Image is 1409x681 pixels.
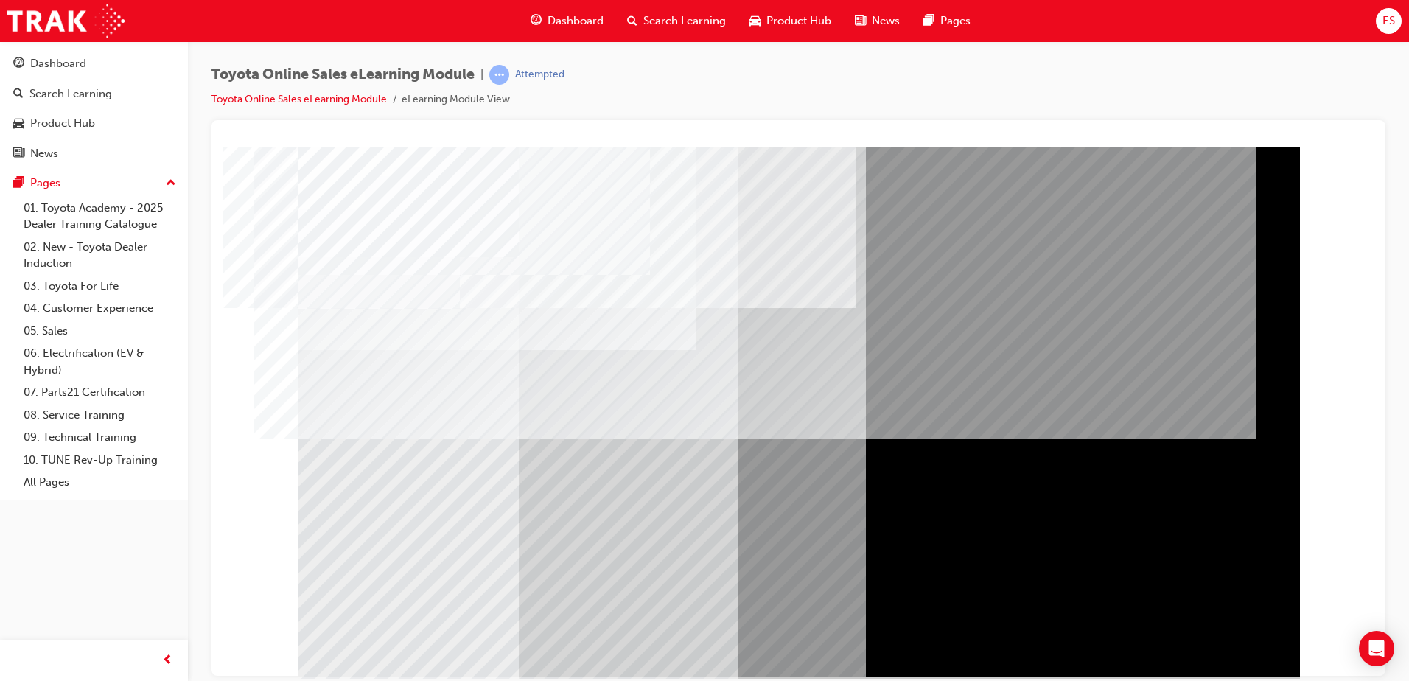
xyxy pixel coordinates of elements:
[402,91,510,108] li: eLearning Module View
[13,177,24,190] span: pages-icon
[30,55,86,72] div: Dashboard
[18,275,182,298] a: 03. Toyota For Life
[30,145,58,162] div: News
[749,12,761,30] span: car-icon
[519,6,615,36] a: guage-iconDashboard
[18,197,182,236] a: 01. Toyota Academy - 2025 Dealer Training Catalogue
[738,6,843,36] a: car-iconProduct Hub
[1382,13,1395,29] span: ES
[18,449,182,472] a: 10. TUNE Rev-Up Training
[912,6,982,36] a: pages-iconPages
[843,6,912,36] a: news-iconNews
[162,652,173,670] span: prev-icon
[6,47,182,170] button: DashboardSearch LearningProduct HubNews
[18,471,182,494] a: All Pages
[18,320,182,343] a: 05. Sales
[855,12,866,30] span: news-icon
[480,66,483,83] span: |
[18,426,182,449] a: 09. Technical Training
[7,4,125,38] img: Trak
[515,68,564,82] div: Attempted
[13,88,24,101] span: search-icon
[30,115,95,132] div: Product Hub
[30,175,60,192] div: Pages
[6,50,182,77] a: Dashboard
[6,80,182,108] a: Search Learning
[1376,8,1402,34] button: ES
[940,13,971,29] span: Pages
[211,66,475,83] span: Toyota Online Sales eLearning Module
[29,85,112,102] div: Search Learning
[211,93,387,105] a: Toyota Online Sales eLearning Module
[548,13,604,29] span: Dashboard
[13,57,24,71] span: guage-icon
[643,13,726,29] span: Search Learning
[923,12,934,30] span: pages-icon
[6,170,182,197] button: Pages
[13,117,24,130] span: car-icon
[615,6,738,36] a: search-iconSearch Learning
[489,65,509,85] span: learningRecordVerb_ATTEMPT-icon
[166,174,176,193] span: up-icon
[627,12,637,30] span: search-icon
[872,13,900,29] span: News
[531,12,542,30] span: guage-icon
[18,236,182,275] a: 02. New - Toyota Dealer Induction
[18,404,182,427] a: 08. Service Training
[18,342,182,381] a: 06. Electrification (EV & Hybrid)
[18,381,182,404] a: 07. Parts21 Certification
[1359,631,1394,666] div: Open Intercom Messenger
[13,147,24,161] span: news-icon
[766,13,831,29] span: Product Hub
[18,297,182,320] a: 04. Customer Experience
[6,140,182,167] a: News
[6,110,182,137] a: Product Hub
